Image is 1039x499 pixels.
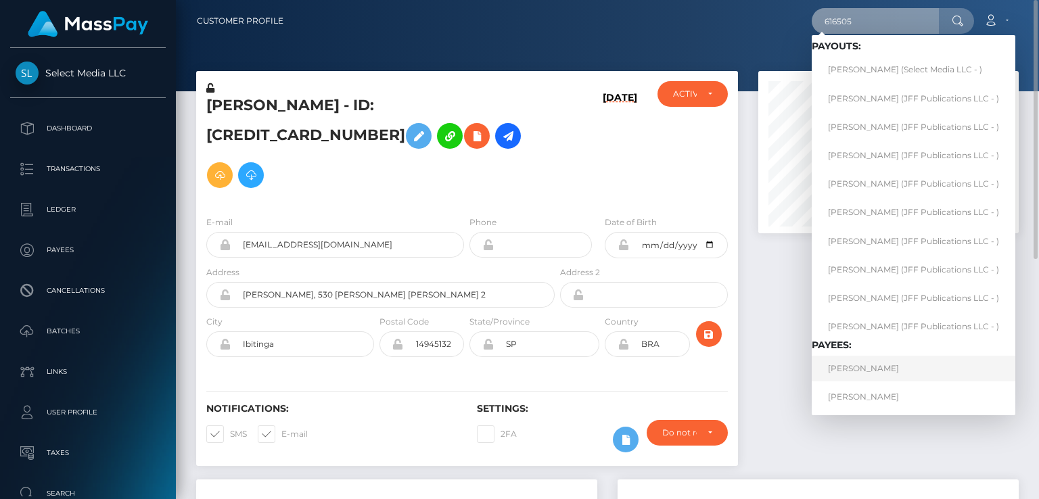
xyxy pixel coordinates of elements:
[477,425,517,443] label: 2FA
[16,118,160,139] p: Dashboard
[16,443,160,463] p: Taxes
[206,403,457,414] h6: Notifications:
[16,199,160,220] p: Ledger
[10,67,166,79] span: Select Media LLC
[16,159,160,179] p: Transactions
[495,123,521,149] a: Initiate Payout
[812,86,1015,111] a: [PERSON_NAME] (JFF Publications LLC - )
[673,89,696,99] div: ACTIVE
[812,8,939,34] input: Search...
[16,362,160,382] p: Links
[28,11,148,37] img: MassPay Logo
[10,436,166,470] a: Taxes
[812,143,1015,168] a: [PERSON_NAME] (JFF Publications LLC - )
[379,316,429,328] label: Postal Code
[647,420,728,446] button: Do not require
[197,7,283,35] a: Customer Profile
[16,402,160,423] p: User Profile
[10,193,166,227] a: Ledger
[10,152,166,186] a: Transactions
[812,200,1015,225] a: [PERSON_NAME] (JFF Publications LLC - )
[10,396,166,429] a: User Profile
[206,425,247,443] label: SMS
[812,229,1015,254] a: [PERSON_NAME] (JFF Publications LLC - )
[469,216,497,229] label: Phone
[10,112,166,145] a: Dashboard
[206,316,223,328] label: City
[812,314,1015,339] a: [PERSON_NAME] (JFF Publications LLC - )
[812,285,1015,310] a: [PERSON_NAME] (JFF Publications LLC - )
[10,233,166,267] a: Payees
[812,57,1015,82] a: [PERSON_NAME] (Select Media LLC - )
[662,427,697,438] div: Do not require
[812,114,1015,139] a: [PERSON_NAME] (JFF Publications LLC - )
[10,355,166,389] a: Links
[206,266,239,279] label: Address
[10,314,166,348] a: Batches
[812,41,1015,52] h6: Payouts:
[258,425,308,443] label: E-mail
[812,257,1015,282] a: [PERSON_NAME] (JFF Publications LLC - )
[206,95,547,195] h5: [PERSON_NAME] - ID: [CREDIT_CARD_NUMBER]
[16,321,160,341] p: Batches
[469,316,530,328] label: State/Province
[560,266,600,279] label: Address 2
[812,172,1015,197] a: [PERSON_NAME] (JFF Publications LLC - )
[812,385,1015,410] a: [PERSON_NAME]
[16,240,160,260] p: Payees
[16,62,39,85] img: Select Media LLC
[477,403,727,414] h6: Settings:
[605,216,657,229] label: Date of Birth
[812,356,1015,381] a: [PERSON_NAME]
[16,281,160,301] p: Cancellations
[603,92,637,199] h6: [DATE]
[605,316,639,328] label: Country
[812,339,1015,351] h6: Payees:
[206,216,233,229] label: E-mail
[657,81,727,107] button: ACTIVE
[10,274,166,308] a: Cancellations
